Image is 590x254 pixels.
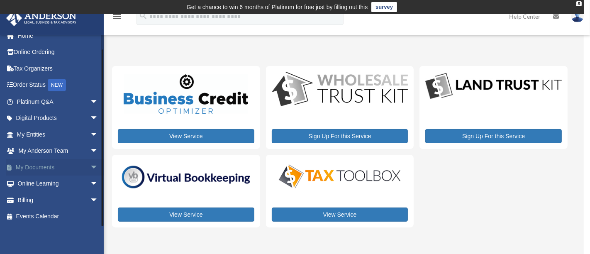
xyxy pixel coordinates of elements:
span: arrow_drop_down [90,159,107,176]
img: LandTrust_lgo-1.jpg [425,72,562,101]
a: Digital Productsarrow_drop_down [6,110,107,127]
a: View Service [118,129,254,143]
a: survey [371,2,397,12]
a: Platinum Q&Aarrow_drop_down [6,93,111,110]
a: My Anderson Teamarrow_drop_down [6,143,111,159]
a: Home [6,27,111,44]
span: arrow_drop_down [90,192,107,209]
a: Sign Up For this Service [425,129,562,143]
a: Billingarrow_drop_down [6,192,111,208]
img: WS-Trust-Kit-lgo-1.jpg [272,72,408,108]
a: Online Learningarrow_drop_down [6,176,111,192]
a: My Entitiesarrow_drop_down [6,126,111,143]
span: arrow_drop_down [90,110,107,127]
i: menu [112,12,122,22]
a: Events Calendar [6,208,111,225]
a: Sign Up For this Service [272,129,408,143]
a: Tax Organizers [6,60,111,77]
img: Anderson Advisors Platinum Portal [4,10,79,26]
div: Get a chance to win 6 months of Platinum for free just by filling out this [187,2,368,12]
img: User Pic [571,10,584,22]
a: My Documentsarrow_drop_down [6,159,111,176]
a: Online Ordering [6,44,111,61]
span: arrow_drop_down [90,93,107,110]
div: NEW [48,79,66,91]
span: arrow_drop_down [90,143,107,160]
div: close [576,1,582,6]
a: menu [112,15,122,22]
a: View Service [272,208,408,222]
a: View Service [118,208,254,222]
a: Order StatusNEW [6,77,111,94]
i: search [139,11,148,20]
span: arrow_drop_down [90,126,107,143]
span: arrow_drop_down [90,176,107,193]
